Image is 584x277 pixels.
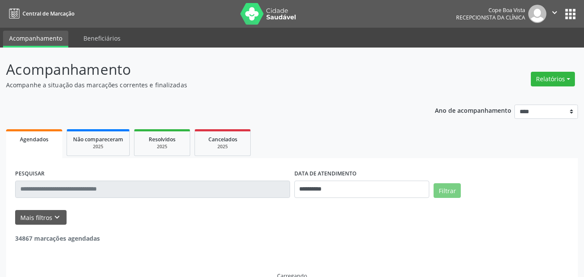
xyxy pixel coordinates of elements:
[201,143,244,150] div: 2025
[52,213,62,222] i: keyboard_arrow_down
[20,136,48,143] span: Agendados
[208,136,237,143] span: Cancelados
[15,210,67,225] button: Mais filtroskeyboard_arrow_down
[294,167,357,181] label: DATA DE ATENDIMENTO
[15,234,100,242] strong: 34867 marcações agendadas
[456,6,525,14] div: Cope Boa Vista
[77,31,127,46] a: Beneficiários
[456,14,525,21] span: Recepcionista da clínica
[6,80,406,89] p: Acompanhe a situação das marcações correntes e finalizadas
[149,136,176,143] span: Resolvidos
[140,143,184,150] div: 2025
[531,72,575,86] button: Relatórios
[435,105,511,115] p: Ano de acompanhamento
[73,136,123,143] span: Não compareceram
[73,143,123,150] div: 2025
[546,5,563,23] button: 
[550,8,559,17] i: 
[3,31,68,48] a: Acompanhamento
[22,10,74,17] span: Central de Marcação
[6,6,74,21] a: Central de Marcação
[434,183,461,198] button: Filtrar
[528,5,546,23] img: img
[15,167,45,181] label: PESQUISAR
[563,6,578,22] button: apps
[6,59,406,80] p: Acompanhamento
